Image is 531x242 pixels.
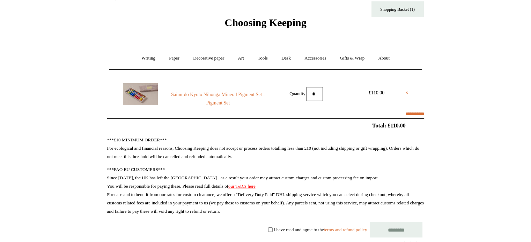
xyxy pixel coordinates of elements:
a: × [405,89,408,97]
a: our T&Cs here [228,184,256,189]
a: Saiun-do Kyoto Nihonga Mineral Pigment Set - Pigment Set [170,91,265,107]
a: Choosing Keeping [224,22,306,27]
p: ***FAO EU CUSTOMERS*** Since [DATE], the UK has left the [GEOGRAPHIC_DATA] - as a result your ord... [107,165,424,216]
img: Saiun-do Kyoto Nihonga Mineral Pigment Set - Pigment Set [123,83,158,105]
a: Desk [275,49,297,68]
label: Quantity [289,91,305,96]
a: Gifts & Wrap [333,49,371,68]
a: Shopping Basket (1) [371,1,424,17]
span: Choosing Keeping [224,17,306,28]
a: Decorative paper [187,49,230,68]
label: I have read and agree to the [274,227,367,232]
a: Writing [135,49,162,68]
a: Tools [251,49,274,68]
a: Art [232,49,250,68]
a: terms and refund policy [324,227,367,232]
a: About [372,49,396,68]
p: ***£10 MINIMUM ORDER*** For ecological and financial reasons, Choosing Keeping does not accept or... [107,136,424,161]
a: Accessories [298,49,332,68]
a: Paper [163,49,186,68]
div: £110.00 [361,89,392,97]
h2: Total: £110.00 [91,122,440,129]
